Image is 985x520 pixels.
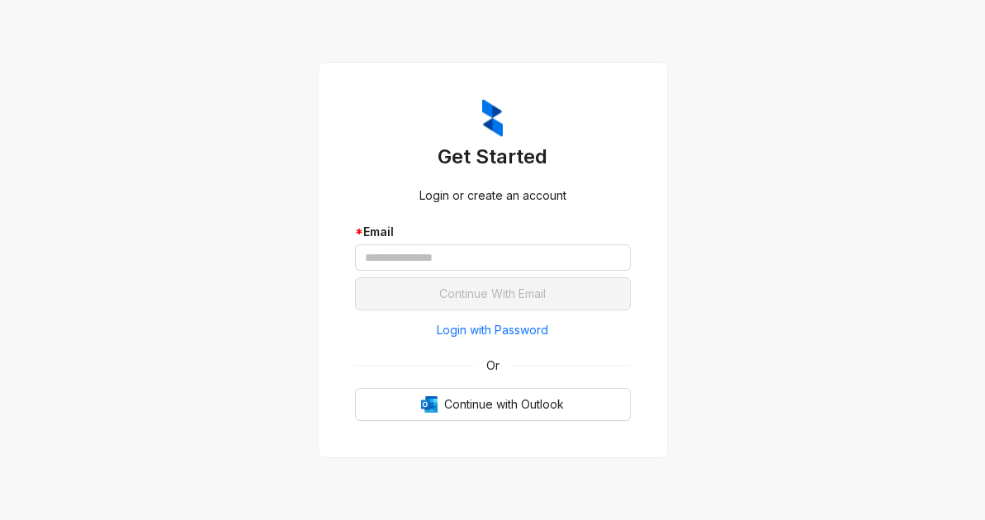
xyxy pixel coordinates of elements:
[437,321,548,339] span: Login with Password
[355,187,631,205] div: Login or create an account
[355,277,631,310] button: Continue With Email
[421,396,438,413] img: Outlook
[444,395,564,414] span: Continue with Outlook
[355,223,631,241] div: Email
[355,317,631,343] button: Login with Password
[482,99,503,137] img: ZumaIcon
[355,144,631,170] h3: Get Started
[475,357,511,375] span: Or
[355,388,631,421] button: OutlookContinue with Outlook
